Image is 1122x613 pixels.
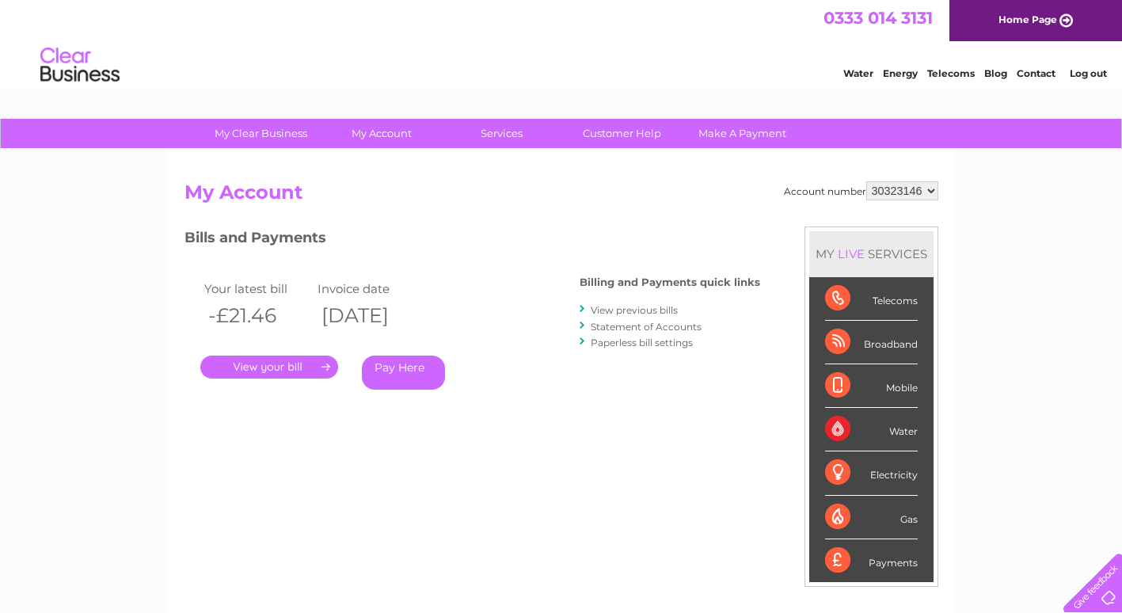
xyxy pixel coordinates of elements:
a: Customer Help [557,119,687,148]
a: Make A Payment [677,119,808,148]
h4: Billing and Payments quick links [580,276,760,288]
a: Water [843,67,873,79]
a: My Account [316,119,447,148]
a: My Clear Business [196,119,326,148]
a: Telecoms [927,67,975,79]
div: Payments [825,539,918,582]
div: Electricity [825,451,918,495]
a: Statement of Accounts [591,321,702,333]
a: Paperless bill settings [591,337,693,348]
h2: My Account [184,181,938,211]
td: Invoice date [314,278,428,299]
a: 0333 014 3131 [823,8,933,28]
a: Blog [984,67,1007,79]
a: Energy [883,67,918,79]
a: Log out [1070,67,1107,79]
a: View previous bills [591,304,678,316]
div: Clear Business is a trading name of Verastar Limited (registered in [GEOGRAPHIC_DATA] No. 3667643... [188,9,936,77]
a: . [200,356,338,379]
div: Telecoms [825,277,918,321]
th: -£21.46 [200,299,314,332]
div: Water [825,408,918,451]
td: Your latest bill [200,278,314,299]
th: [DATE] [314,299,428,332]
a: Contact [1017,67,1055,79]
img: logo.png [40,41,120,89]
div: Mobile [825,364,918,408]
a: Pay Here [362,356,445,390]
a: Services [436,119,567,148]
h3: Bills and Payments [184,227,760,254]
div: Broadband [825,321,918,364]
div: LIVE [835,246,868,261]
div: MY SERVICES [809,231,934,276]
div: Gas [825,496,918,539]
div: Account number [784,181,938,200]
